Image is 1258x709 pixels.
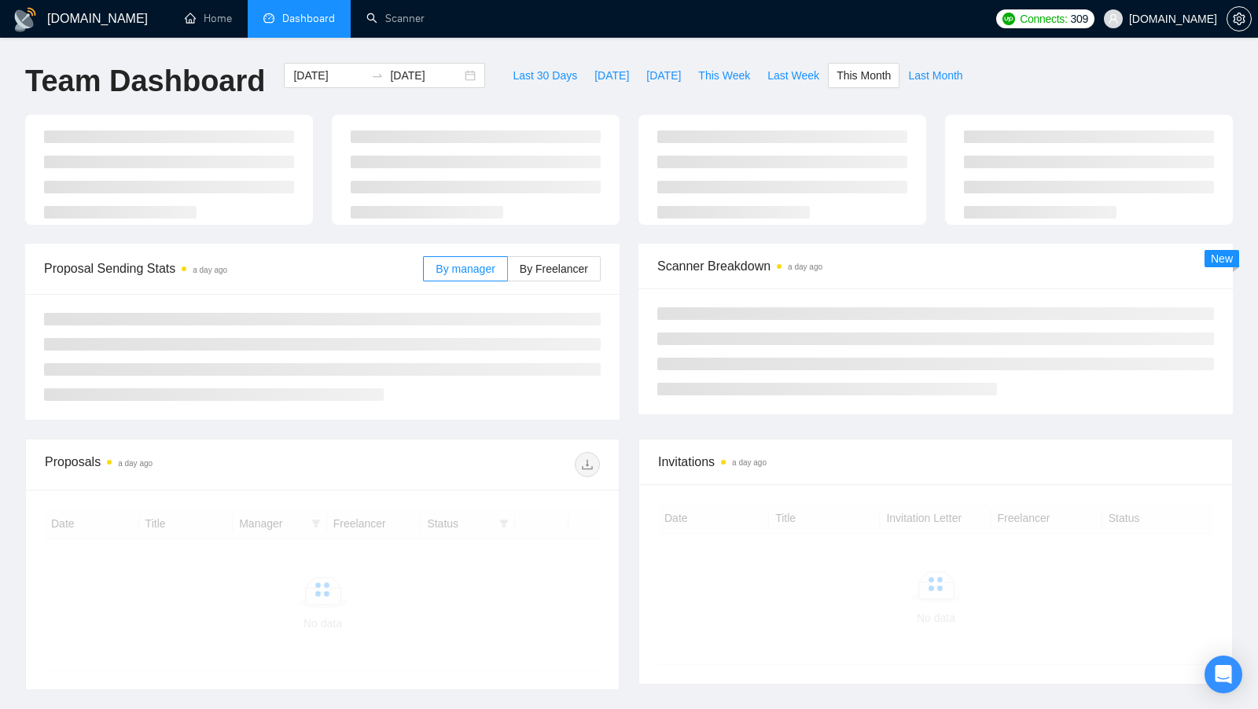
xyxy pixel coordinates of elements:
[767,67,819,84] span: Last Week
[657,256,1214,276] span: Scanner Breakdown
[513,67,577,84] span: Last 30 Days
[1108,13,1119,24] span: user
[390,67,462,84] input: End date
[1227,13,1251,25] span: setting
[1071,10,1088,28] span: 309
[638,63,690,88] button: [DATE]
[1205,656,1242,693] div: Open Intercom Messenger
[1227,6,1252,31] button: setting
[293,67,365,84] input: Start date
[1002,13,1015,25] img: upwork-logo.png
[1227,13,1252,25] a: setting
[193,266,227,274] time: a day ago
[594,67,629,84] span: [DATE]
[658,452,1213,472] span: Invitations
[371,69,384,82] span: to
[45,452,322,477] div: Proposals
[371,69,384,82] span: swap-right
[504,63,586,88] button: Last 30 Days
[436,263,495,275] span: By manager
[263,13,274,24] span: dashboard
[44,259,423,278] span: Proposal Sending Stats
[118,459,153,468] time: a day ago
[646,67,681,84] span: [DATE]
[732,458,767,467] time: a day ago
[185,12,232,25] a: homeHome
[698,67,750,84] span: This Week
[759,63,828,88] button: Last Week
[520,263,588,275] span: By Freelancer
[828,63,899,88] button: This Month
[908,67,962,84] span: Last Month
[899,63,971,88] button: Last Month
[788,263,822,271] time: a day ago
[1211,252,1233,265] span: New
[690,63,759,88] button: This Week
[366,12,425,25] a: searchScanner
[837,67,891,84] span: This Month
[1020,10,1067,28] span: Connects:
[586,63,638,88] button: [DATE]
[25,63,265,100] h1: Team Dashboard
[13,7,38,32] img: logo
[282,12,335,25] span: Dashboard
